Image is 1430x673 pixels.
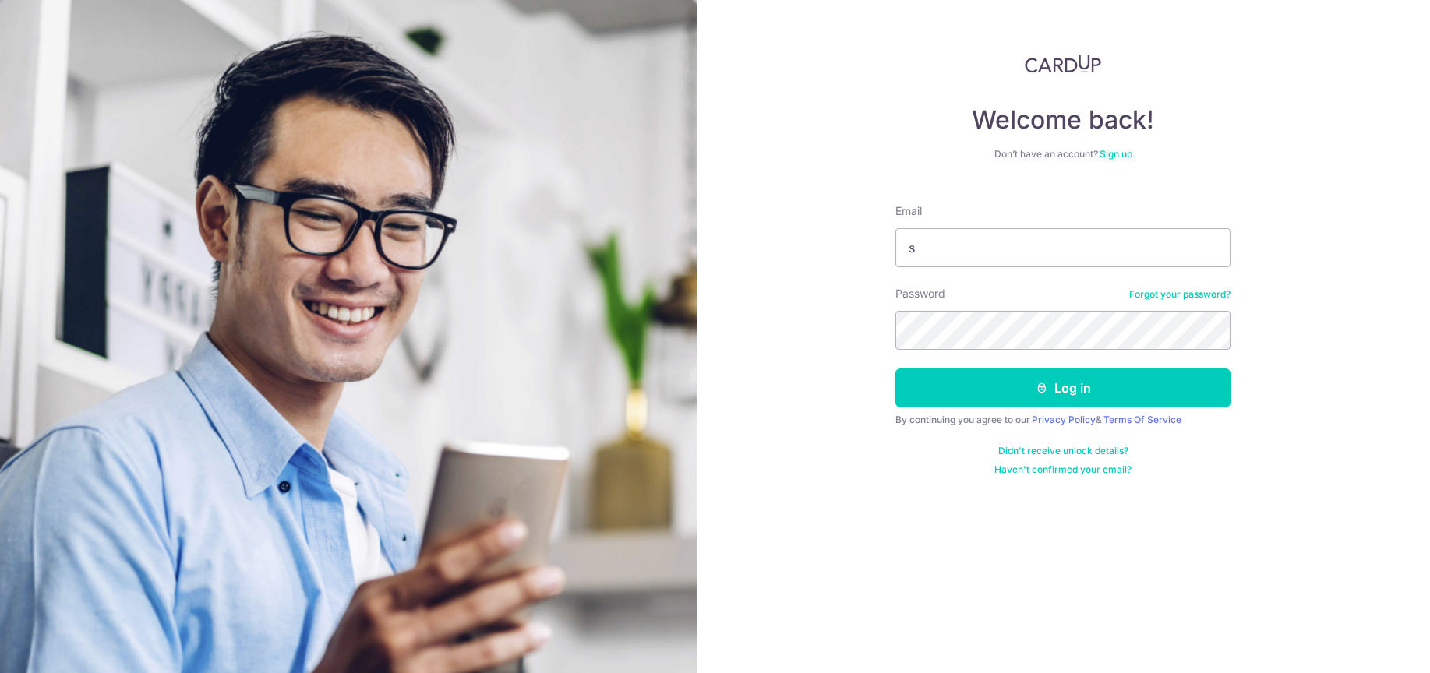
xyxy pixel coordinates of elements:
h4: Welcome back! [895,104,1231,136]
label: Email [895,203,922,219]
label: Password [895,286,945,301]
div: Don’t have an account? [895,148,1231,160]
a: Forgot your password? [1129,288,1231,301]
button: Log in [895,368,1231,407]
input: Enter your Email [895,228,1231,267]
a: Sign up [1100,148,1132,160]
a: Terms Of Service [1103,414,1181,425]
div: By continuing you agree to our & [895,414,1231,426]
img: CardUp Logo [1025,55,1101,73]
a: Haven't confirmed your email? [994,463,1132,476]
a: Privacy Policy [1032,414,1096,425]
a: Didn't receive unlock details? [998,445,1128,457]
